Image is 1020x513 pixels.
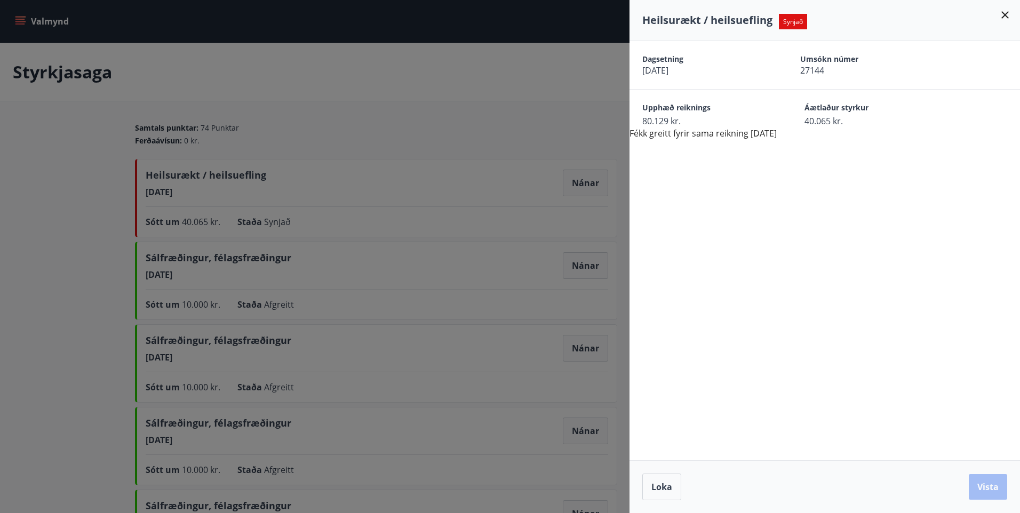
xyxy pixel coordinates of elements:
span: Heilsurækt / heilsuefling [642,13,772,27]
div: Fékk greitt fyrir sama reikning [DATE] [629,41,1020,140]
span: Umsókn númer [800,54,921,65]
button: Loka [642,474,681,500]
span: Loka [651,481,672,493]
span: 80.129 kr. [642,115,767,127]
span: 40.065 kr. [804,115,929,127]
span: [DATE] [642,65,763,76]
span: 27144 [800,65,921,76]
span: Synjað [779,14,807,29]
span: Upphæð reiknings [642,102,767,115]
span: Dagsetning [642,54,763,65]
span: Áætlaður styrkur [804,102,929,115]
